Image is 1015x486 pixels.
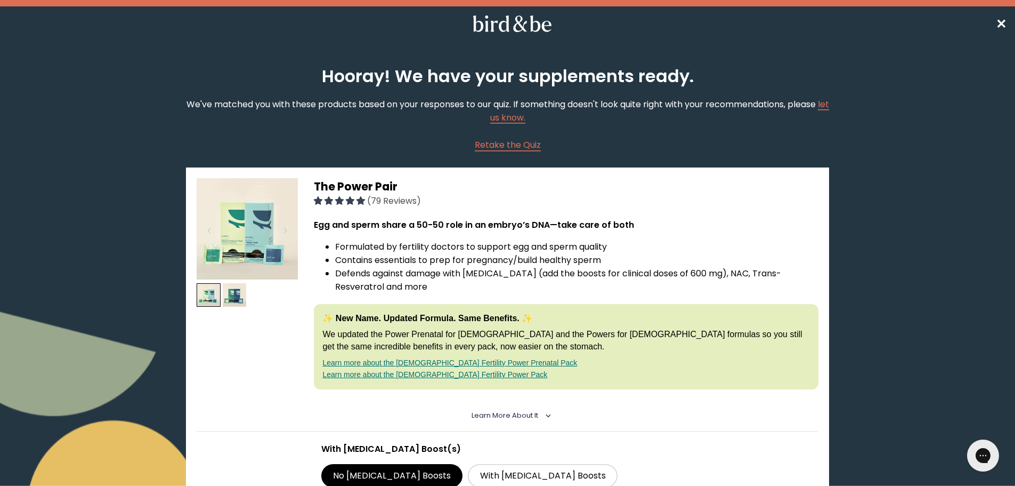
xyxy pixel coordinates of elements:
img: thumbnail image [223,283,247,307]
li: Defends against damage with [MEDICAL_DATA] (add the boosts for clinical doses of 600 mg), NAC, Tr... [335,267,818,293]
a: ✕ [996,14,1006,33]
strong: Egg and sperm share a 50-50 role in an embryo’s DNA—take care of both [314,219,634,231]
a: Learn more about the [DEMOGRAPHIC_DATA] Fertility Power Prenatal Pack [322,358,577,367]
p: We've matched you with these products based on your responses to our quiz. If something doesn't l... [186,98,829,124]
span: Learn More About it [472,411,538,420]
span: ✕ [996,15,1006,33]
li: Contains essentials to prep for pregnancy/build healthy sperm [335,253,818,267]
span: (79 Reviews) [367,195,421,207]
a: Learn more about the [DEMOGRAPHIC_DATA] Fertility Power Pack [322,370,547,379]
img: thumbnail image [197,178,298,280]
strong: ✨ New Name. Updated Formula. Same Benefits. ✨ [322,314,532,323]
p: With [MEDICAL_DATA] Boost(s) [321,442,694,456]
span: Retake the Quiz [475,139,541,151]
p: We updated the Power Prenatal for [DEMOGRAPHIC_DATA] and the Powers for [DEMOGRAPHIC_DATA] formul... [322,329,809,353]
h2: Hooray! We have your supplements ready. [315,63,701,89]
a: Retake the Quiz [475,138,541,152]
span: The Power Pair [314,179,397,194]
li: Formulated by fertility doctors to support egg and sperm quality [335,240,818,253]
img: thumbnail image [197,283,221,307]
span: 4.92 stars [314,195,367,207]
iframe: Gorgias live chat messenger [962,436,1004,475]
i: < [541,413,551,418]
a: let us know. [490,98,829,124]
summary: Learn More About it < [472,411,543,420]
